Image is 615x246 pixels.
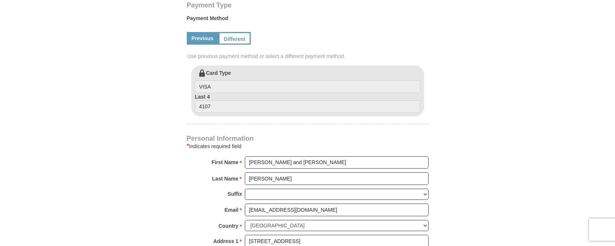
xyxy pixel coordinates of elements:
strong: Suffix [228,189,242,199]
div: Indicates required field [187,142,429,151]
a: Different [218,32,251,45]
h4: Payment Type [187,2,429,8]
strong: Last Name [212,173,238,184]
strong: Country [218,221,238,231]
a: Previous [187,32,218,45]
strong: First Name [212,157,238,167]
label: Last 4 [195,93,420,113]
input: Last 4 [195,100,420,113]
input: Card Type [195,80,420,93]
h4: Personal Information [187,135,429,141]
label: Payment Method [187,15,429,26]
strong: Email [225,205,238,215]
label: Card Type [195,69,420,93]
span: Use previous payment method or select a different payment method. [188,52,429,60]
